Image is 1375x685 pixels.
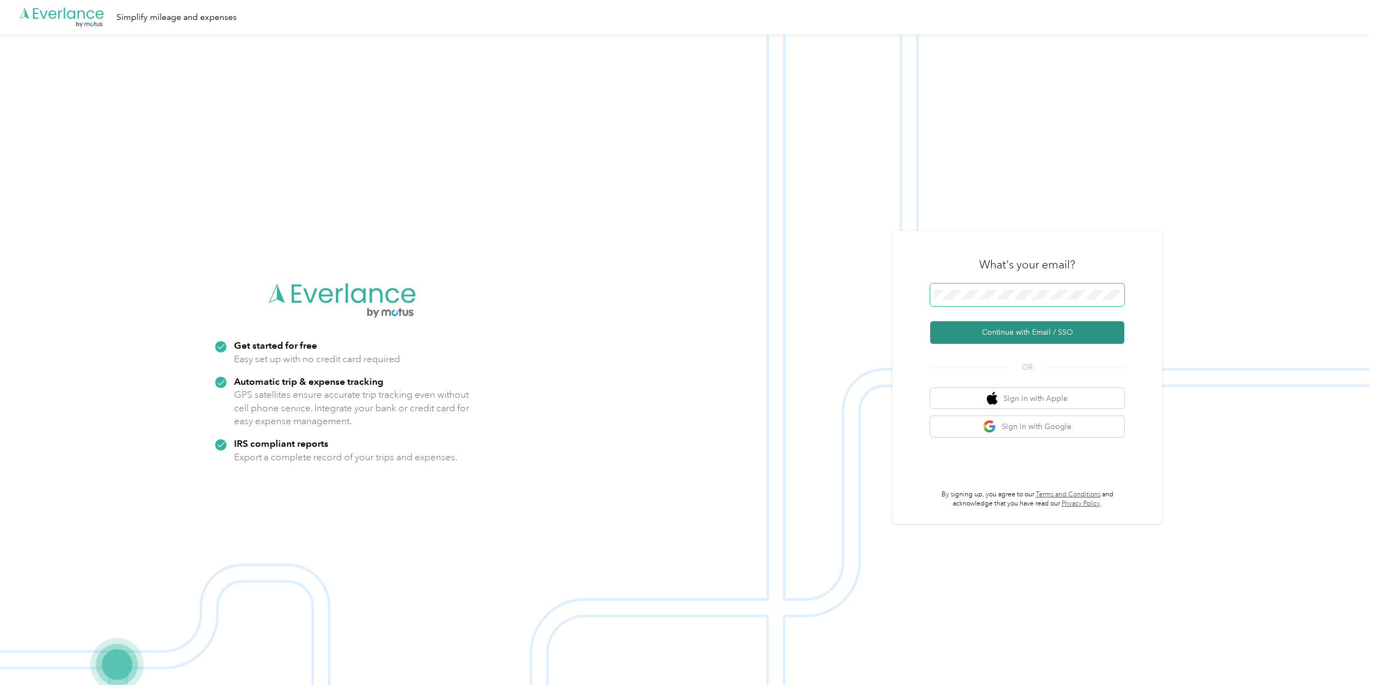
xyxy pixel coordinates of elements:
img: apple logo [987,392,998,405]
strong: Get started for free [234,340,317,351]
h3: What's your email? [979,257,1075,272]
button: Continue with Email / SSO [930,321,1124,344]
button: apple logoSign in with Apple [930,388,1124,409]
img: google logo [983,420,996,433]
button: google logoSign in with Google [930,416,1124,437]
iframe: Everlance-gr Chat Button Frame [1315,625,1375,685]
div: Simplify mileage and expenses [116,11,237,24]
a: Terms and Conditions [1036,490,1101,499]
p: GPS satellites ensure accurate trip tracking even without cell phone service. Integrate your bank... [234,388,470,428]
strong: Automatic trip & expense tracking [234,376,383,387]
strong: IRS compliant reports [234,438,328,449]
p: Easy set up with no credit card required [234,352,400,366]
span: OR [1008,362,1046,373]
p: By signing up, you agree to our and acknowledge that you have read our . [930,490,1124,509]
a: Privacy Policy [1062,500,1100,508]
p: Export a complete record of your trips and expenses. [234,451,457,464]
